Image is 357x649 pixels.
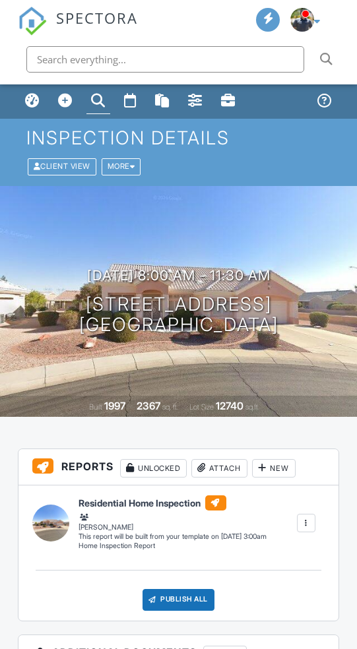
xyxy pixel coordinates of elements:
[79,541,267,551] div: Home Inspection Report
[216,400,243,412] div: 12740
[18,449,339,485] h3: Reports
[56,7,138,28] span: SPECTORA
[18,7,47,36] img: The Best Home Inspection Software - Spectora
[137,400,160,412] div: 2367
[252,459,296,478] div: New
[89,402,102,412] span: Built
[216,89,240,114] a: Profile
[28,158,96,175] div: Client View
[79,294,278,335] h1: [STREET_ADDRESS] [GEOGRAPHIC_DATA]
[120,459,187,478] div: Unlocked
[79,512,267,533] div: [PERSON_NAME]
[162,402,178,412] span: sq. ft.
[191,459,247,478] div: Attach
[313,89,337,114] a: Support Center
[26,128,331,148] h1: Inspection Details
[87,268,271,284] h3: [DATE] 8:00 am - 11:30 am
[245,402,259,412] span: sq.ft.
[104,400,125,412] div: 1997
[183,89,207,114] a: Settings
[86,89,110,114] a: Inspections
[290,8,314,32] img: 1c1037e502264338b55239e4da18b1ba.jpeg
[20,89,44,114] a: Dashboard
[79,532,267,541] div: This report will be built from your template on [DATE] 3:00am
[119,89,141,114] a: Calendar
[143,589,214,611] div: Publish All
[26,46,304,73] input: Search everything...
[53,89,77,114] a: New Inspection
[79,495,267,511] h6: Residential Home Inspection
[189,402,214,412] span: Lot Size
[102,158,141,175] div: More
[150,89,174,114] a: Templates
[26,162,100,171] a: Client View
[18,19,138,45] a: SPECTORA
